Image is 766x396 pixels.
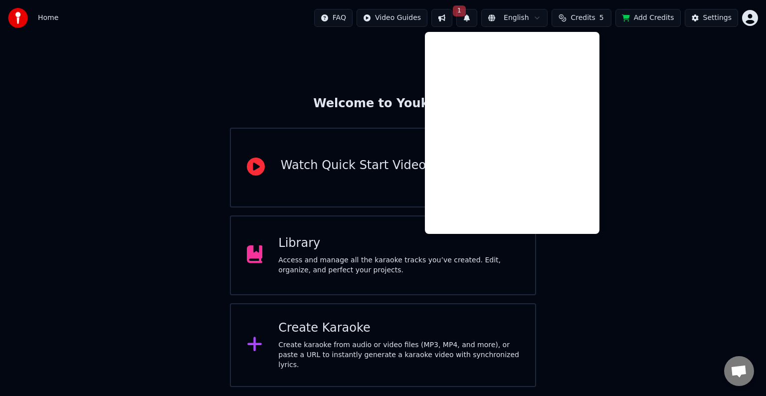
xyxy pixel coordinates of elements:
[456,9,477,27] button: 1
[615,9,681,27] button: Add Credits
[278,255,519,275] div: Access and manage all the karaoke tracks you’ve created. Edit, organize, and perfect your projects.
[38,13,58,23] nav: breadcrumb
[38,13,58,23] span: Home
[552,9,611,27] button: Credits5
[703,13,732,23] div: Settings
[278,320,519,336] div: Create Karaoke
[685,9,738,27] button: Settings
[599,13,604,23] span: 5
[571,13,595,23] span: Credits
[278,235,519,251] div: Library
[8,8,28,28] img: youka
[278,340,519,370] div: Create karaoke from audio or video files (MP3, MP4, and more), or paste a URL to instantly genera...
[314,9,353,27] button: FAQ
[453,5,466,16] span: 1
[313,96,453,112] div: Welcome to Youka
[357,9,427,27] button: Video Guides
[281,158,426,174] div: Watch Quick Start Video
[724,356,754,386] a: Open de chat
